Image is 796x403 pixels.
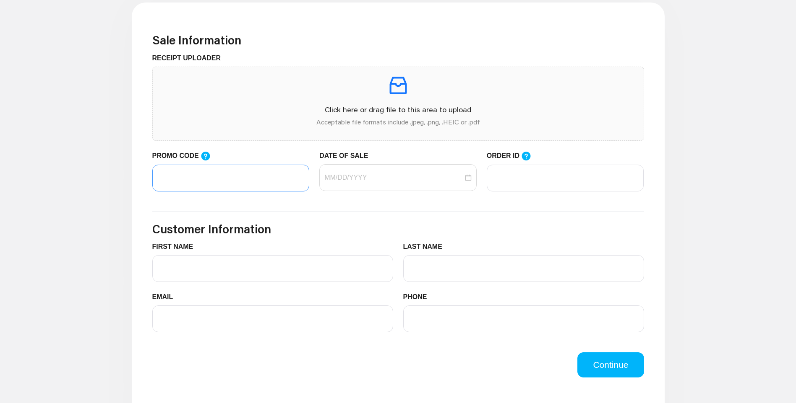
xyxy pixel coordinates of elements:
label: DATE OF SALE [319,151,374,161]
input: DATE OF SALE [324,173,463,183]
h3: Customer Information [152,222,644,236]
label: RECEIPT UPLOADER [152,53,227,63]
label: ORDER ID [487,151,540,161]
button: Continue [577,352,644,377]
label: PROMO CODE [152,151,219,161]
input: EMAIL [152,305,393,332]
p: Acceptable file formats include .jpeg, .png, .HEIC or .pdf [159,117,637,127]
input: FIRST NAME [152,255,393,282]
label: PHONE [403,292,433,302]
input: LAST NAME [403,255,644,282]
label: LAST NAME [403,242,449,252]
span: inbox [386,74,410,97]
label: FIRST NAME [152,242,200,252]
label: EMAIL [152,292,180,302]
span: inboxClick here or drag file to this area to uploadAcceptable file formats include .jpeg, .png, .... [153,67,644,140]
input: PHONE [403,305,644,332]
p: Click here or drag file to this area to upload [159,104,637,115]
h3: Sale Information [152,33,644,47]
